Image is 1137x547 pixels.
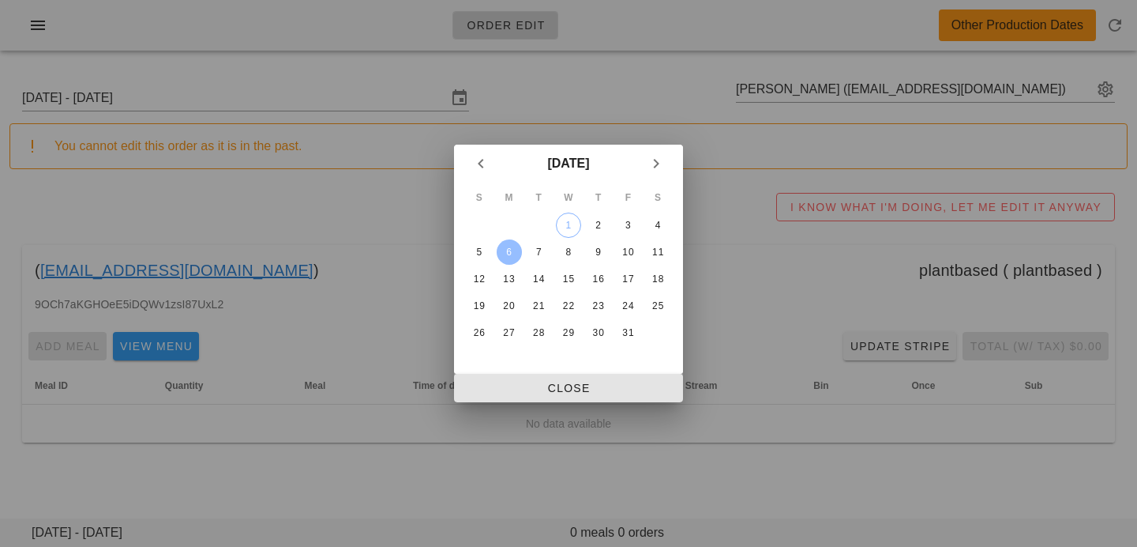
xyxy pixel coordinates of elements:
th: T [524,184,553,211]
button: Close [454,374,683,402]
span: Close [467,382,670,394]
div: 27 [497,327,522,338]
div: 14 [526,273,551,285]
button: 7 [526,240,551,265]
button: 5 [467,240,492,265]
div: 26 [467,327,492,338]
div: 11 [645,247,670,258]
div: 21 [526,300,551,311]
th: T [584,184,613,211]
div: 22 [556,300,581,311]
div: 24 [615,300,640,311]
div: 18 [645,273,670,285]
button: 18 [645,266,670,292]
button: 20 [497,293,522,319]
button: 25 [645,293,670,319]
div: 20 [497,300,522,311]
div: 28 [526,327,551,338]
th: M [495,184,523,211]
button: 15 [556,266,581,292]
button: 11 [645,240,670,265]
div: 7 [526,247,551,258]
div: 2 [586,220,611,231]
th: S [644,184,672,211]
div: 12 [467,273,492,285]
div: 8 [556,247,581,258]
button: 27 [497,320,522,345]
div: 1 [557,220,580,231]
div: 29 [556,327,581,338]
button: 19 [467,293,492,319]
div: 25 [645,300,670,311]
th: S [465,184,493,211]
div: 17 [615,273,640,285]
button: [DATE] [541,148,595,179]
button: 16 [586,266,611,292]
div: 31 [615,327,640,338]
div: 9 [586,247,611,258]
button: 1 [556,213,581,238]
div: 23 [586,300,611,311]
div: 5 [467,247,492,258]
div: 30 [586,327,611,338]
button: 28 [526,320,551,345]
button: Next month [642,149,670,178]
button: 10 [615,240,640,265]
button: 24 [615,293,640,319]
div: 3 [615,220,640,231]
div: 6 [497,247,522,258]
button: 4 [645,213,670,238]
button: 14 [526,266,551,292]
th: F [614,184,643,211]
button: 30 [586,320,611,345]
div: 19 [467,300,492,311]
button: 21 [526,293,551,319]
button: 6 [497,240,522,265]
button: 2 [586,213,611,238]
div: 13 [497,273,522,285]
div: 10 [615,247,640,258]
button: 29 [556,320,581,345]
div: 16 [586,273,611,285]
button: 13 [497,266,522,292]
div: 15 [556,273,581,285]
button: 26 [467,320,492,345]
button: 31 [615,320,640,345]
th: W [554,184,583,211]
button: 17 [615,266,640,292]
button: 3 [615,213,640,238]
button: 23 [586,293,611,319]
button: 12 [467,266,492,292]
button: 9 [586,240,611,265]
div: 4 [645,220,670,231]
button: 22 [556,293,581,319]
button: 8 [556,240,581,265]
button: Previous month [467,149,495,178]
